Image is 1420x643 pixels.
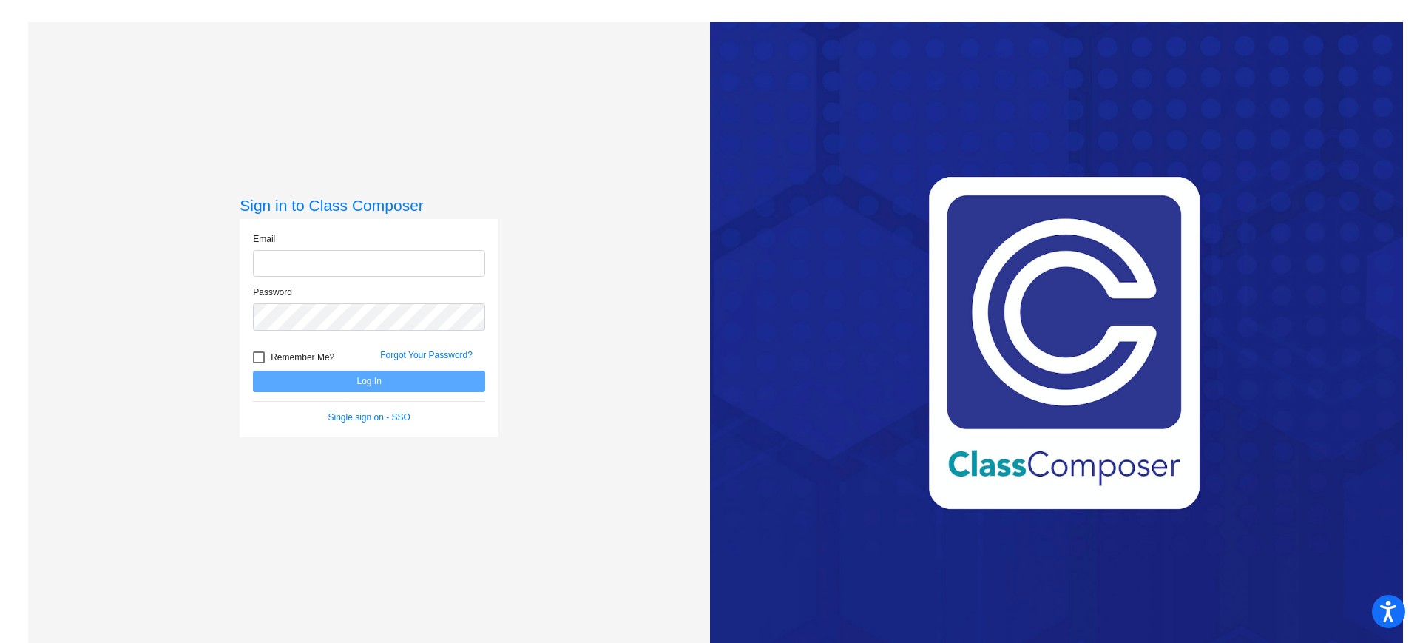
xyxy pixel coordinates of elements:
[328,412,410,423] a: Single sign on - SSO
[240,196,498,215] h3: Sign in to Class Composer
[253,286,292,299] label: Password
[380,350,473,360] a: Forgot Your Password?
[253,371,485,392] button: Log In
[253,232,275,246] label: Email
[271,349,334,366] span: Remember Me?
